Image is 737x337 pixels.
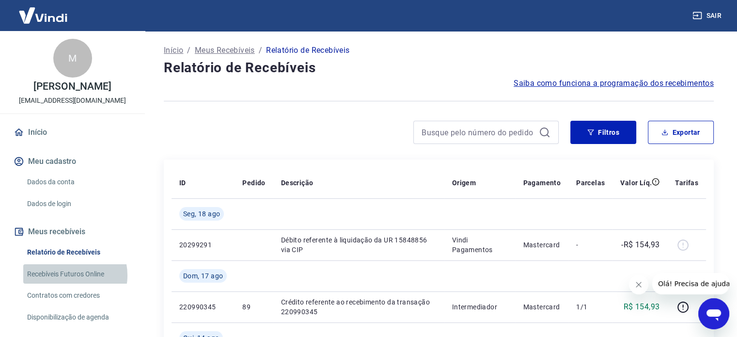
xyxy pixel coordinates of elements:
[675,178,698,188] p: Tarifas
[523,178,561,188] p: Pagamento
[16,16,23,23] img: logo_orange.svg
[23,286,133,305] a: Contratos com credores
[266,45,349,56] p: Relatório de Recebíveis
[452,235,508,255] p: Vindi Pagamentos
[51,57,74,64] div: Domínio
[452,178,476,188] p: Origem
[281,297,437,317] p: Crédito referente ao recebimento da transação 220990345
[179,240,227,250] p: 20299291
[12,122,133,143] a: Início
[281,178,314,188] p: Descrição
[620,178,652,188] p: Valor Líq.
[113,57,156,64] div: Palavras-chave
[12,221,133,242] button: Meus recebíveis
[621,239,659,251] p: -R$ 154,93
[33,81,111,92] p: [PERSON_NAME]
[629,275,648,294] iframe: Fechar mensagem
[27,16,47,23] div: v 4.0.25
[648,121,714,144] button: Exportar
[576,302,605,312] p: 1/1
[422,125,535,140] input: Busque pelo número do pedido
[514,78,714,89] a: Saiba como funciona a programação dos recebimentos
[195,45,255,56] a: Meus Recebíveis
[624,301,660,313] p: R$ 154,93
[23,172,133,192] a: Dados da conta
[16,25,23,33] img: website_grey.svg
[179,302,227,312] p: 220990345
[25,25,139,33] div: [PERSON_NAME]: [DOMAIN_NAME]
[187,45,190,56] p: /
[53,39,92,78] div: M
[164,45,183,56] a: Início
[183,271,223,281] span: Dom, 17 ago
[652,273,729,294] iframe: Mensagem da empresa
[281,235,437,255] p: Débito referente à liquidação da UR 15848856 via CIP
[6,7,81,15] span: Olá! Precisa de ajuda?
[183,209,220,219] span: Seg, 18 ago
[576,240,605,250] p: -
[576,178,605,188] p: Parcelas
[12,151,133,172] button: Meu cadastro
[23,194,133,214] a: Dados de login
[23,307,133,327] a: Disponibilização de agenda
[523,240,561,250] p: Mastercard
[102,56,110,64] img: tab_keywords_by_traffic_grey.svg
[12,0,75,30] img: Vindi
[570,121,636,144] button: Filtros
[452,302,508,312] p: Intermediador
[19,96,126,106] p: [EMAIL_ADDRESS][DOMAIN_NAME]
[23,264,133,284] a: Recebíveis Futuros Online
[40,56,48,64] img: tab_domain_overview_orange.svg
[164,58,714,78] h4: Relatório de Recebíveis
[23,242,133,262] a: Relatório de Recebíveis
[523,302,561,312] p: Mastercard
[242,178,265,188] p: Pedido
[698,298,729,329] iframe: Botão para abrir a janela de mensagens
[179,178,186,188] p: ID
[690,7,725,25] button: Sair
[242,302,265,312] p: 89
[259,45,262,56] p: /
